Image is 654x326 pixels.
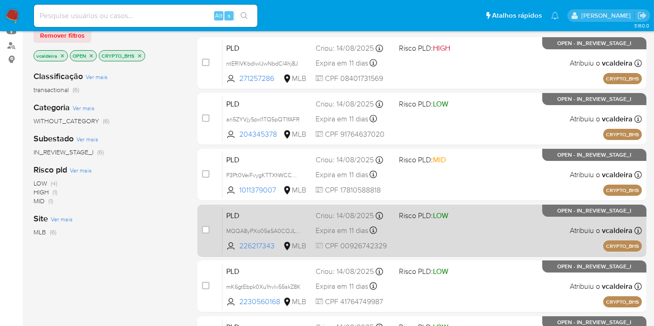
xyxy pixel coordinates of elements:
input: Pesquise usuários ou casos... [34,10,257,22]
span: Atalhos rápidos [492,11,542,20]
p: vitoria.caldeira@mercadolivre.com [581,11,634,20]
a: Sair [637,11,647,20]
span: Alt [215,11,222,20]
button: search-icon [235,9,254,22]
a: Notificações [551,12,559,20]
span: s [228,11,230,20]
span: 3.160.0 [634,22,649,29]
